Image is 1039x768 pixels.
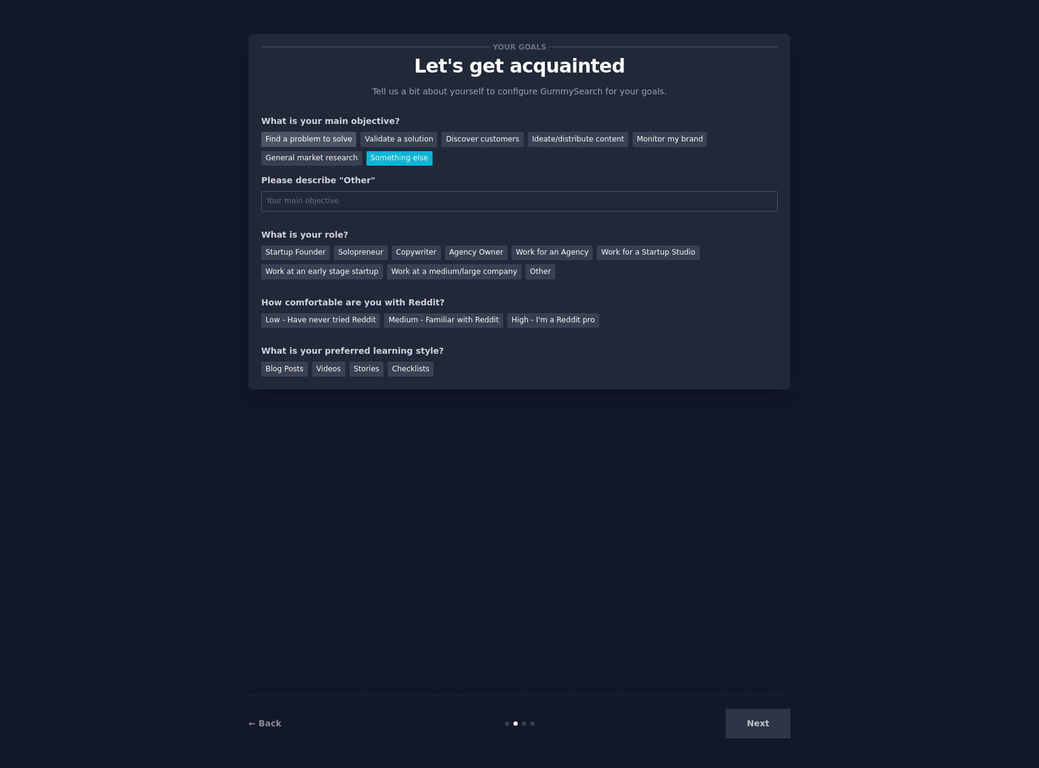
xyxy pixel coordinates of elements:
[261,296,778,309] div: How comfortable are you with Reddit?
[350,362,383,377] div: Stories
[261,345,778,357] div: What is your preferred learning style?
[261,132,356,147] div: Find a problem to solve
[249,718,281,728] a: ← Back
[441,132,523,147] div: Discover customers
[261,191,778,212] input: Your main objective
[597,246,699,261] div: Work for a Startup Studio
[312,362,345,377] div: Videos
[490,41,549,53] span: Your goals
[261,151,362,166] div: General market research
[334,246,387,261] div: Solopreneur
[388,362,434,377] div: Checklists
[261,264,383,279] div: Work at an early stage startup
[384,313,503,328] div: Medium - Familiar with Reddit
[392,246,441,261] div: Copywriter
[367,85,672,98] p: Tell us a bit about yourself to configure GummySearch for your goals.
[261,313,380,328] div: Low - Have never tried Reddit
[261,246,330,261] div: Startup Founder
[360,132,437,147] div: Validate a solution
[507,313,599,328] div: High - I'm a Reddit pro
[512,246,593,261] div: Work for an Agency
[528,132,628,147] div: Ideate/distribute content
[445,246,507,261] div: Agency Owner
[261,229,778,241] div: What is your role?
[526,264,555,279] div: Other
[261,174,778,187] div: Please describe "Other"
[633,132,707,147] div: Monitor my brand
[261,362,308,377] div: Blog Posts
[366,151,432,166] div: Something else
[261,115,778,128] div: What is your main objective?
[387,264,521,279] div: Work at a medium/large company
[261,56,778,77] p: Let's get acquainted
